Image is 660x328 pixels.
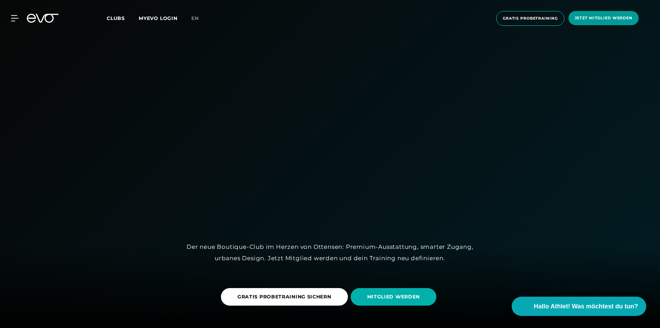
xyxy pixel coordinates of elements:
[494,11,566,26] a: Gratis Probetraining
[191,14,207,22] a: en
[351,283,439,311] a: MITGLIED WERDEN
[575,15,632,21] span: Jetzt Mitglied werden
[367,293,420,300] span: MITGLIED WERDEN
[503,15,558,21] span: Gratis Probetraining
[221,283,351,311] a: GRATIS PROBETRAINING SICHERN
[566,11,641,26] a: Jetzt Mitglied werden
[107,15,139,21] a: Clubs
[534,302,638,311] span: Hallo Athlet! Was möchtest du tun?
[175,241,485,264] div: Der neue Boutique-Club im Herzen von Ottensen: Premium-Ausstattung, smarter Zugang, urbanes Desig...
[191,15,199,21] span: en
[139,15,178,21] a: MYEVO LOGIN
[107,15,125,21] span: Clubs
[237,293,331,300] span: GRATIS PROBETRAINING SICHERN
[512,297,646,316] button: Hallo Athlet! Was möchtest du tun?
